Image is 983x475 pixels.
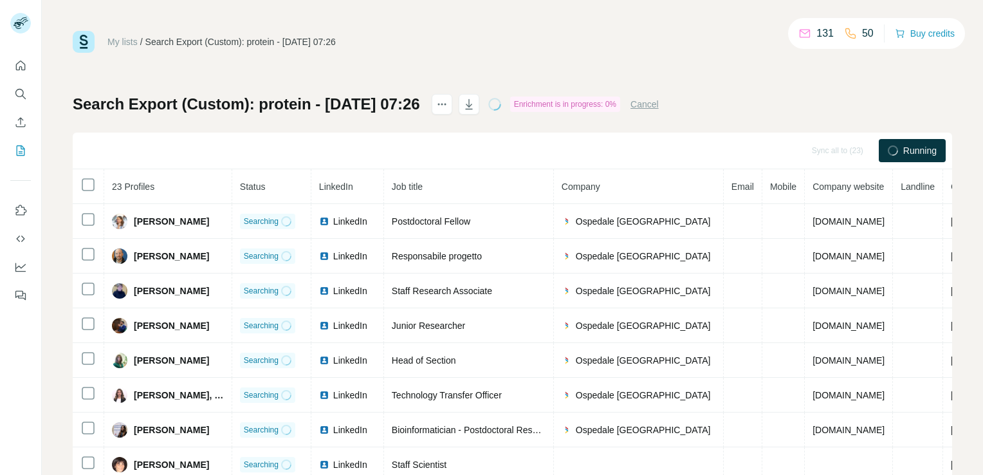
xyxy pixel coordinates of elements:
img: LinkedIn logo [319,321,329,331]
span: Running [903,144,937,157]
span: Mobile [770,182,796,192]
img: company-logo [562,355,572,366]
span: Staff Research Associate [392,286,492,296]
span: [DOMAIN_NAME] [813,216,885,227]
div: Enrichment is in progress: 0% [510,97,620,112]
a: My lists [107,37,138,47]
img: Avatar [112,248,127,264]
span: Staff Scientist [392,460,446,470]
img: LinkedIn logo [319,216,329,227]
span: LinkedIn [333,458,367,471]
span: LinkedIn [333,424,367,436]
span: Searching [244,285,279,297]
span: Searching [244,250,279,262]
span: LinkedIn [333,354,367,367]
img: company-logo [562,286,572,296]
span: Ospedale [GEOGRAPHIC_DATA] [576,319,711,332]
span: LinkedIn [333,319,367,332]
span: Email [731,182,754,192]
span: Junior Researcher [392,321,465,331]
button: Search [10,82,31,106]
span: [PERSON_NAME] [134,458,209,471]
img: Avatar [112,283,127,299]
img: company-logo [562,390,572,400]
span: Searching [244,355,279,366]
span: [DOMAIN_NAME] [813,390,885,400]
span: LinkedIn [333,284,367,297]
span: Searching [244,459,279,470]
span: [DOMAIN_NAME] [813,355,885,366]
span: Ospedale [GEOGRAPHIC_DATA] [576,354,711,367]
button: Cancel [630,98,659,111]
span: Status [240,182,266,192]
img: LinkedIn logo [319,425,329,435]
img: company-logo [562,321,572,331]
span: Technology Transfer Officer [392,390,502,400]
span: Searching [244,320,279,331]
img: Avatar [112,318,127,333]
img: Avatar [112,457,127,472]
span: LinkedIn [333,215,367,228]
button: Use Surfe on LinkedIn [10,199,31,222]
p: 50 [862,26,874,41]
span: [PERSON_NAME], PhD [134,389,224,402]
span: [DOMAIN_NAME] [813,286,885,296]
span: Company [562,182,600,192]
img: company-logo [562,425,572,435]
span: Ospedale [GEOGRAPHIC_DATA] [576,424,711,436]
span: Ospedale [GEOGRAPHIC_DATA] [576,250,711,263]
img: Avatar [112,353,127,368]
img: company-logo [562,251,572,261]
img: LinkedIn logo [319,390,329,400]
li: / [140,35,143,48]
img: Surfe Logo [73,31,95,53]
div: Search Export (Custom): protein - [DATE] 07:26 [145,35,336,48]
span: LinkedIn [333,250,367,263]
span: Ospedale [GEOGRAPHIC_DATA] [576,389,711,402]
span: Bioinformatician - Postdoctoral Researcher [392,425,563,435]
img: LinkedIn logo [319,286,329,296]
img: Avatar [112,387,127,403]
span: [DOMAIN_NAME] [813,251,885,261]
span: [DOMAIN_NAME] [813,321,885,331]
span: [PERSON_NAME] [134,354,209,367]
img: LinkedIn logo [319,251,329,261]
span: Head of Section [392,355,456,366]
span: [PERSON_NAME] [134,215,209,228]
span: Searching [244,424,279,436]
img: Avatar [112,422,127,438]
span: Postdoctoral Fellow [392,216,470,227]
p: 131 [816,26,834,41]
img: Avatar [112,214,127,229]
span: [PERSON_NAME] [134,424,209,436]
button: actions [432,94,452,115]
button: My lists [10,139,31,162]
span: Landline [901,182,935,192]
span: Job title [392,182,423,192]
span: 23 Profiles [112,182,154,192]
span: [DOMAIN_NAME] [813,425,885,435]
span: [PERSON_NAME] [134,250,209,263]
button: Dashboard [10,256,31,279]
span: [PERSON_NAME] [134,319,209,332]
span: Searching [244,216,279,227]
button: Use Surfe API [10,227,31,250]
img: LinkedIn logo [319,355,329,366]
img: LinkedIn logo [319,460,329,470]
button: Quick start [10,54,31,77]
button: Enrich CSV [10,111,31,134]
button: Buy credits [895,24,955,42]
span: [PERSON_NAME] [134,284,209,297]
span: LinkedIn [319,182,353,192]
h1: Search Export (Custom): protein - [DATE] 07:26 [73,94,420,115]
img: company-logo [562,216,572,227]
span: Searching [244,389,279,401]
span: Ospedale [GEOGRAPHIC_DATA] [576,215,711,228]
span: LinkedIn [333,389,367,402]
span: Responsabile progetto [392,251,482,261]
span: Ospedale [GEOGRAPHIC_DATA] [576,284,711,297]
span: Country [951,182,982,192]
span: Company website [813,182,884,192]
button: Feedback [10,284,31,307]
